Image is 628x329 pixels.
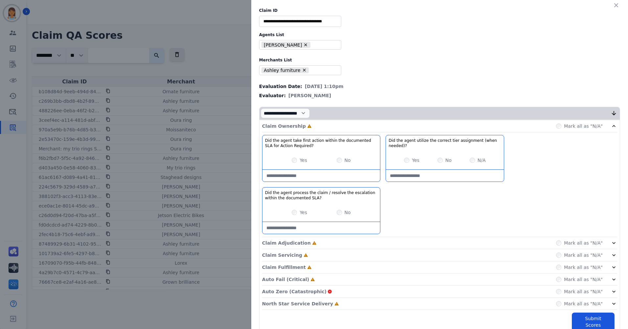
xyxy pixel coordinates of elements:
[259,57,620,63] label: Merchants List
[564,276,603,283] label: Mark all as "N/A"
[288,92,331,99] span: [PERSON_NAME]
[262,300,333,307] p: North Star Service Delivery
[259,83,620,90] div: Evaluation Date:
[265,190,377,201] h3: Did the agent process the claim / resolve the escalation within the documented SLA?
[262,264,306,271] p: Claim Fulfillment
[345,157,351,164] label: No
[262,252,302,258] p: Claim Servicing
[261,66,337,74] ul: selected options
[389,138,501,148] h3: Did the agent utilize the correct tier assignment (when needed)?
[300,209,307,216] label: Yes
[262,288,326,295] p: Auto Zero (Catastrophic)
[345,209,351,216] label: No
[259,32,620,37] label: Agents List
[261,42,310,48] li: [PERSON_NAME]
[259,8,620,13] label: Claim ID
[302,68,307,73] button: Remove Ashley furniture
[305,83,344,90] span: [DATE] 1:10pm
[412,157,419,164] label: Yes
[564,240,603,246] label: Mark all as "N/A"
[303,42,308,47] button: Remove Jillena Perry
[262,240,311,246] p: Claim Adjudication
[262,123,306,129] p: Claim Ownership
[564,300,603,307] label: Mark all as "N/A"
[259,92,620,99] div: Evaluator:
[445,157,452,164] label: No
[478,157,486,164] label: N/A
[564,252,603,258] label: Mark all as "N/A"
[564,123,603,129] label: Mark all as "N/A"
[262,276,309,283] p: Auto Fail (Critical)
[564,288,603,295] label: Mark all as "N/A"
[300,157,307,164] label: Yes
[261,41,337,49] ul: selected options
[265,138,377,148] h3: Did the agent take first action within the documented SLA for Action Required?
[261,67,309,74] li: Ashley furniture
[564,264,603,271] label: Mark all as "N/A"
